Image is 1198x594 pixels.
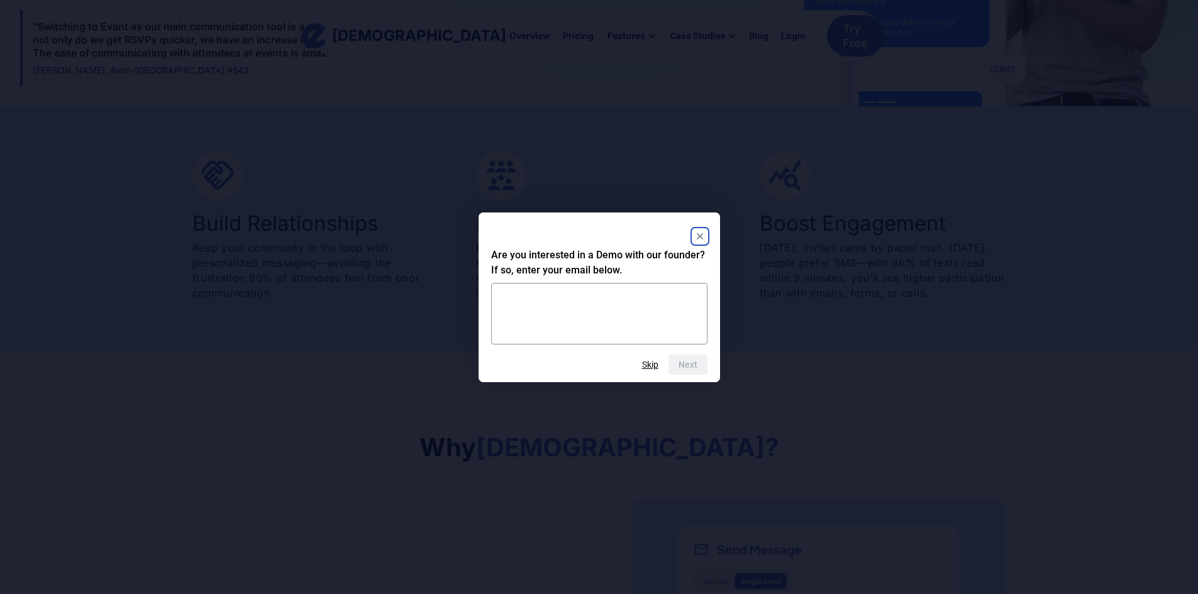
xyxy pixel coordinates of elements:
[479,212,720,382] dialog: Are you interested in a Demo with our founder? If so, enter your email below.
[642,360,658,370] button: Skip
[491,248,707,278] h2: Are you interested in a Demo with our founder? If so, enter your email below.
[491,283,707,344] textarea: Are you interested in a Demo with our founder? If so, enter your email below.
[692,229,707,244] button: Close
[668,355,707,375] button: Next question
